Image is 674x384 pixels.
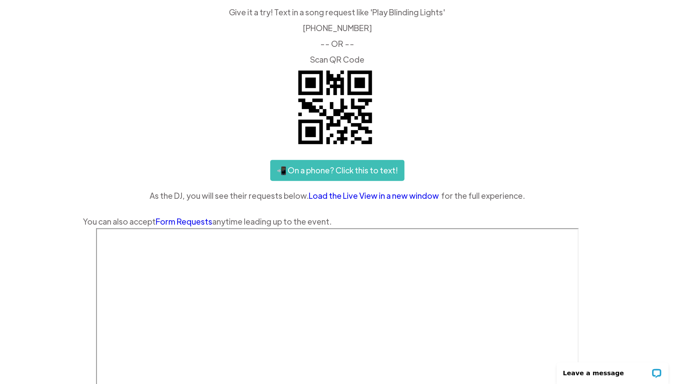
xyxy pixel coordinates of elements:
[156,216,212,226] a: Form Requests
[83,215,592,228] div: You can also accept anytime leading up to the event.
[551,356,674,384] iframe: LiveChat chat widget
[270,160,404,181] a: 📲 On a phone? Click this to text!
[83,8,592,63] div: Give it a try! Text in a song request like 'Play Blinding Lights' ‍ [PHONE_NUMBER] -- OR -- ‍ Sca...
[291,63,379,151] img: QR code
[83,189,592,202] div: As the DJ, you will see their requests below. for the full experience.
[309,189,441,202] a: Load the Live View in a new window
